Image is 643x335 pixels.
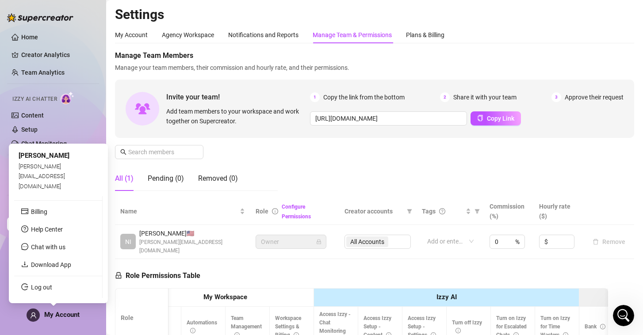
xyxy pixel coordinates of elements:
span: info-circle [272,208,278,214]
span: Add team members to your workspace and work together on Supercreator. [166,107,306,126]
div: Pending (0) [148,173,184,184]
li: Billing [14,205,102,219]
span: [PERSON_NAME][EMAIL_ADDRESS][DOMAIN_NAME] [19,163,65,190]
span: info-circle [190,328,195,333]
span: Izzy AI Chatter [12,95,57,103]
div: Hey, What brings you here [DATE]? [14,56,123,65]
div: Close [155,4,171,19]
iframe: Intercom live chat [613,305,634,326]
span: [PERSON_NAME] [19,152,69,160]
span: Chat with us [31,244,65,251]
a: Creator Analytics [21,48,92,62]
th: Name [115,198,250,225]
div: Removed (0) [198,173,238,184]
div: Something else [107,156,170,175]
button: Gif picker [28,267,35,274]
a: Chat Monitoring [21,140,67,147]
span: message [21,243,28,250]
span: 1 [310,92,320,102]
div: What is the username of the affected account? [7,182,145,210]
span: question-circle [439,208,445,214]
div: Nina says… [7,77,170,104]
div: Report Bug 🐛 [111,77,170,97]
img: Profile image for Ella [38,5,52,19]
a: Home [21,34,38,41]
a: Billing [31,208,47,215]
div: Hey, What brings you here [DATE]? [7,51,130,70]
span: NI [125,237,131,247]
button: Upload attachment [42,267,49,274]
span: [PERSON_NAME] 🇺🇸 [139,228,245,238]
span: Automations [187,320,217,334]
span: Manage your team members, their commission and hourly rate, and their permissions. [115,63,634,72]
h5: Role Permissions Table [115,270,200,281]
button: Emoji picker [14,267,21,274]
th: Hourly rate ($) [534,198,584,225]
span: Turn off Izzy [452,320,482,334]
button: Remove [589,236,629,247]
div: Notifications and Reports [228,30,299,40]
button: Home [138,4,155,20]
div: Ella says… [7,103,170,156]
span: My Account [44,311,80,319]
a: Configure Permissions [282,204,311,220]
a: Download App [31,261,71,268]
div: My Account [115,30,148,40]
span: info-circle [455,328,461,333]
input: Search members [128,147,191,157]
th: Commission (%) [484,198,534,225]
span: [PERSON_NAME][EMAIL_ADDRESS][DOMAIN_NAME] [139,238,245,255]
span: Manage Team Members [115,50,634,61]
strong: My Workspace [203,293,247,301]
span: Invite your team! [166,91,310,103]
a: Content [21,112,44,119]
div: Plans & Billing [406,30,444,40]
div: Ella says… [7,182,170,217]
div: So sorry to hear that 😣Which feature seems to be causing trouble? We'll be happy to assist! [7,103,145,148]
div: Profile image for Joe [50,5,64,19]
div: Agency Workspace [162,30,214,40]
span: Creator accounts [344,206,403,216]
div: What is the username of the affected account? [14,187,138,205]
span: search [120,149,126,155]
img: logo-BBDzfeDw.svg [7,13,73,22]
span: Copy Link [487,115,514,122]
img: Profile image for Giselle [25,5,39,19]
span: Share it with your team [453,92,517,102]
span: Copy the link from the bottom [323,92,405,102]
span: filter [407,209,412,214]
a: Setup [21,126,38,133]
a: Help Center [31,226,63,233]
span: Tags [422,206,436,216]
p: A few hours [75,11,109,20]
div: I am trying to invite someone to my account and on their side it says it's pending but on my side... [32,217,170,288]
span: Name [120,206,238,216]
span: info-circle [600,324,605,329]
textarea: Message… [8,249,169,264]
button: Copy Link [471,111,521,126]
div: Something else [115,161,163,170]
div: All (1) [115,173,134,184]
span: filter [475,209,480,214]
span: user [30,312,37,319]
span: 2 [440,92,450,102]
div: Ella says… [7,51,170,77]
span: filter [405,205,414,218]
a: Log out [31,284,52,291]
li: Log out [14,280,102,294]
span: copy [477,115,483,121]
span: filter [473,205,482,218]
div: Report Bug 🐛 [119,83,163,91]
span: lock [316,239,321,244]
a: Team Analytics [21,69,65,76]
span: 3 [551,92,561,102]
span: Bank [585,324,605,330]
h1: 🌟 Supercreator [68,4,123,11]
div: I am trying to invite someone to my account and on their side it says it's pending but on my side... [39,222,163,283]
span: Role [256,208,268,215]
div: Manage Team & Permissions [313,30,392,40]
span: lock [115,272,122,279]
strong: Izzy AI [436,293,457,301]
img: AI Chatter [61,91,74,104]
div: Nina says… [7,156,170,183]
